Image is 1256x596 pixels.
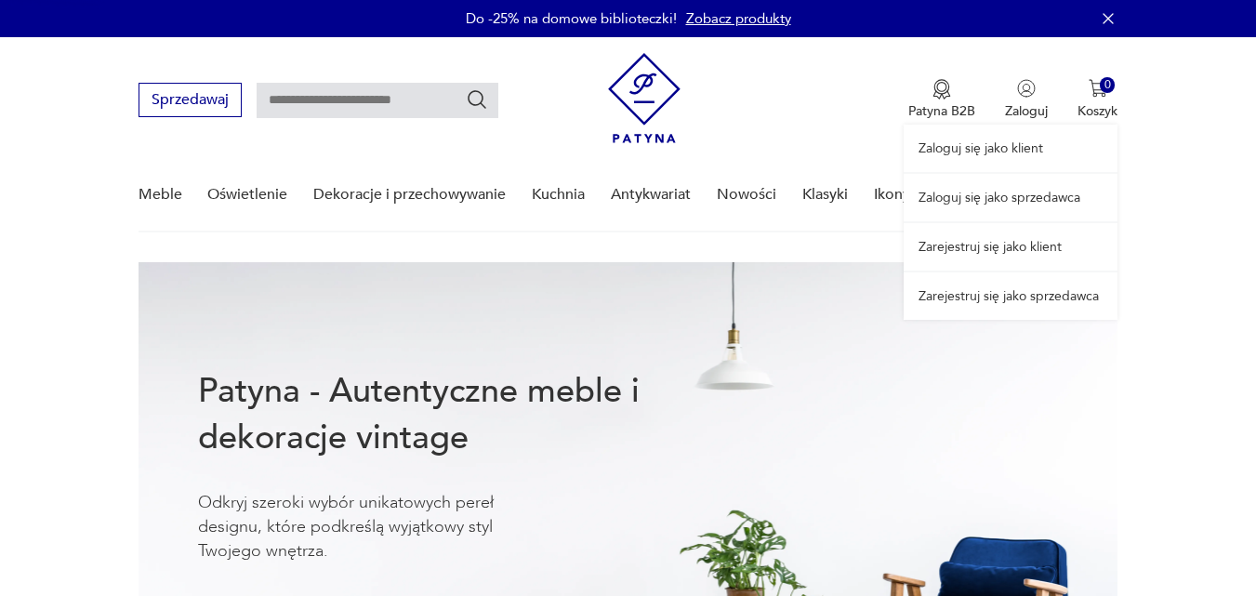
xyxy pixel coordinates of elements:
a: Meble [139,159,182,231]
h1: Patyna - Autentyczne meble i dekoracje vintage [198,368,700,461]
button: Szukaj [466,88,488,111]
a: Ikony designu [874,159,968,231]
a: Sprzedawaj [139,95,242,108]
p: Do -25% na domowe biblioteczki! [466,9,677,28]
button: Sprzedawaj [139,83,242,117]
a: Oświetlenie [207,159,287,231]
a: Dekoracje i przechowywanie [313,159,506,231]
a: Antykwariat [611,159,691,231]
a: Zaloguj się jako sprzedawca [904,174,1117,221]
a: Nowości [717,159,776,231]
a: Kuchnia [532,159,585,231]
a: Zarejestruj się jako sprzedawca [904,272,1117,320]
img: Patyna - sklep z meblami i dekoracjami vintage [608,53,681,143]
a: Klasyki [802,159,848,231]
p: Odkryj szeroki wybór unikatowych pereł designu, które podkreślą wyjątkowy styl Twojego wnętrza. [198,491,551,563]
a: Zobacz produkty [686,9,791,28]
a: Zaloguj się jako klient [904,125,1117,172]
a: Zarejestruj się jako klient [904,223,1117,271]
